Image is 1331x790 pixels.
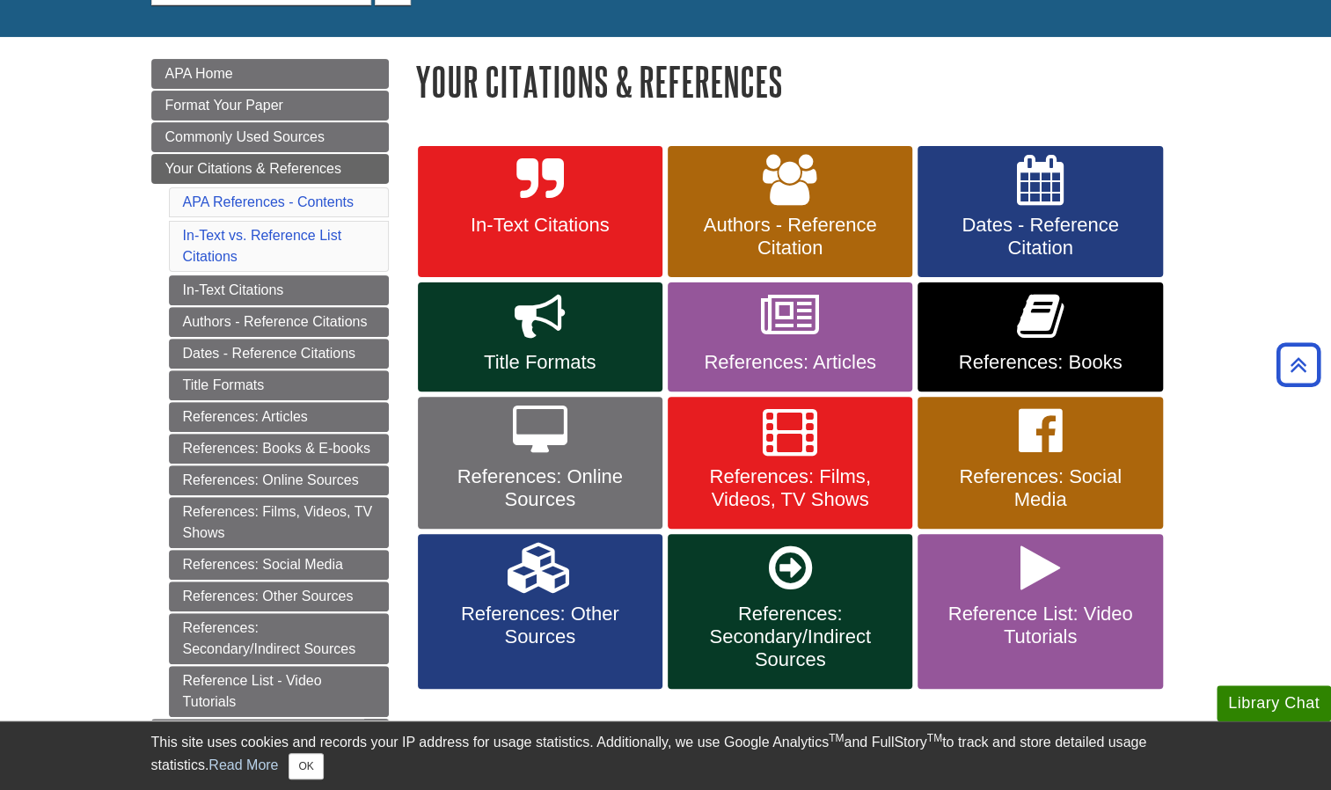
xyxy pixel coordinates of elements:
[668,397,912,529] a: References: Films, Videos, TV Shows
[668,534,912,689] a: References: Secondary/Indirect Sources
[169,497,389,548] a: References: Films, Videos, TV Shows
[1270,353,1327,377] a: Back to Top
[169,307,389,337] a: Authors - Reference Citations
[151,719,389,749] a: More APA Help
[415,59,1181,104] h1: Your Citations & References
[169,666,389,717] a: Reference List - Video Tutorials
[681,465,899,511] span: References: Films, Videos, TV Shows
[431,214,649,237] span: In-Text Citations
[1217,685,1331,721] button: Library Chat
[931,351,1149,374] span: References: Books
[169,550,389,580] a: References: Social Media
[169,465,389,495] a: References: Online Sources
[918,146,1162,278] a: Dates - Reference Citation
[165,98,283,113] span: Format Your Paper
[418,282,662,391] a: Title Formats
[165,66,233,81] span: APA Home
[169,582,389,611] a: References: Other Sources
[668,146,912,278] a: Authors - Reference Citation
[208,757,278,772] a: Read More
[169,370,389,400] a: Title Formats
[931,465,1149,511] span: References: Social Media
[169,613,389,664] a: References: Secondary/Indirect Sources
[681,351,899,374] span: References: Articles
[418,397,662,529] a: References: Online Sources
[165,161,341,176] span: Your Citations & References
[151,732,1181,779] div: This site uses cookies and records your IP address for usage statistics. Additionally, we use Goo...
[151,122,389,152] a: Commonly Used Sources
[169,339,389,369] a: Dates - Reference Citations
[151,59,389,780] div: Guide Page Menu
[151,154,389,184] a: Your Citations & References
[169,275,389,305] a: In-Text Citations
[431,603,649,648] span: References: Other Sources
[418,534,662,689] a: References: Other Sources
[931,603,1149,648] span: Reference List: Video Tutorials
[169,402,389,432] a: References: Articles
[289,753,323,779] button: Close
[183,194,354,209] a: APA References - Contents
[151,91,389,121] a: Format Your Paper
[681,603,899,671] span: References: Secondary/Indirect Sources
[431,351,649,374] span: Title Formats
[681,214,899,260] span: Authors - Reference Citation
[931,214,1149,260] span: Dates - Reference Citation
[829,732,844,744] sup: TM
[418,146,662,278] a: In-Text Citations
[165,129,325,144] span: Commonly Used Sources
[183,228,342,264] a: In-Text vs. Reference List Citations
[918,282,1162,391] a: References: Books
[668,282,912,391] a: References: Articles
[151,59,389,89] a: APA Home
[918,534,1162,689] a: Reference List: Video Tutorials
[431,465,649,511] span: References: Online Sources
[927,732,942,744] sup: TM
[169,434,389,464] a: References: Books & E-books
[918,397,1162,529] a: References: Social Media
